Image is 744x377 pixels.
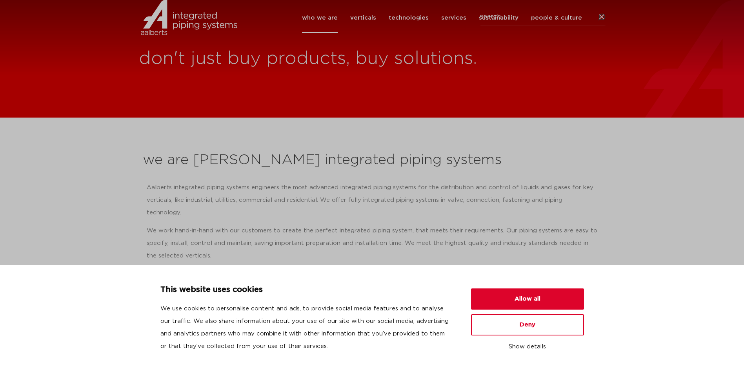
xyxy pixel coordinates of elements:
[160,284,452,296] p: This website uses cookies
[471,314,584,335] button: Deny
[160,303,452,353] p: We use cookies to personalise content and ads, to provide social media features and to analyse ou...
[143,151,602,170] h2: we are [PERSON_NAME] integrated piping systems
[531,3,582,33] a: people & culture
[302,3,338,33] a: who we are
[147,225,598,262] p: We work hand-in-hand with our customers to create the perfect integrated piping system, that meet...
[471,340,584,353] button: Show details
[350,3,376,33] a: verticals
[471,288,584,310] button: Allow all
[302,3,582,33] nav: Menu
[147,181,598,219] p: Aalberts integrated piping systems engineers the most advanced integrated piping systems for the ...
[389,3,429,33] a: technologies
[479,3,518,33] a: sustainability
[441,3,466,33] a: services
